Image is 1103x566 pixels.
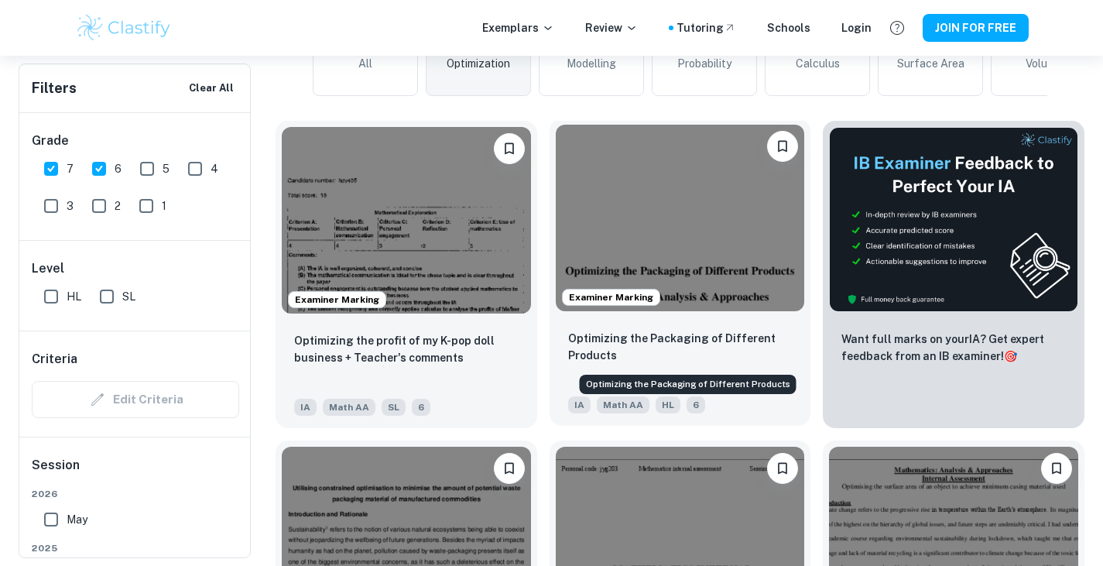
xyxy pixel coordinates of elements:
[1004,350,1017,362] span: 🎯
[482,19,554,36] p: Exemplars
[1026,55,1062,72] span: Volume
[687,396,705,413] span: 6
[796,55,840,72] span: Calculus
[282,127,531,314] img: Math AA IA example thumbnail: Optimizing the profit of my K-pop doll b
[115,197,121,214] span: 2
[185,77,238,100] button: Clear All
[67,511,87,528] span: May
[32,350,77,369] h6: Criteria
[67,197,74,214] span: 3
[32,77,77,99] h6: Filters
[382,399,406,416] span: SL
[767,131,798,162] button: Please log in to bookmark exemplars
[32,259,239,278] h6: Level
[162,197,166,214] span: 1
[115,160,122,177] span: 6
[67,160,74,177] span: 7
[32,381,239,418] div: Criteria filters are unavailable when searching by topic
[276,121,537,428] a: Examiner MarkingPlease log in to bookmark exemplarsOptimizing the profit of my K-pop doll busines...
[597,396,649,413] span: Math AA
[32,456,239,487] h6: Session
[677,55,731,72] span: Probability
[32,541,239,555] span: 2025
[556,125,805,311] img: Math AA IA example thumbnail: Optimizing the Packaging of Different Pr
[563,290,659,304] span: Examiner Marking
[1041,453,1072,484] button: Please log in to bookmark exemplars
[568,396,591,413] span: IA
[494,453,525,484] button: Please log in to bookmark exemplars
[568,330,793,364] p: Optimizing the Packaging of Different Products
[294,399,317,416] span: IA
[323,399,375,416] span: Math AA
[494,133,525,164] button: Please log in to bookmark exemplars
[884,15,910,41] button: Help and Feedback
[841,19,872,36] a: Login
[289,293,385,307] span: Examiner Marking
[358,55,372,72] span: All
[823,121,1084,428] a: ThumbnailWant full marks on yourIA? Get expert feedback from an IB examiner!
[67,288,81,305] span: HL
[294,332,519,366] p: Optimizing the profit of my K-pop doll business + Teacher's comments
[211,160,218,177] span: 4
[767,19,810,36] a: Schools
[829,127,1078,312] img: Thumbnail
[412,399,430,416] span: 6
[677,19,736,36] a: Tutoring
[75,12,173,43] img: Clastify logo
[122,288,135,305] span: SL
[767,453,798,484] button: Please log in to bookmark exemplars
[163,160,170,177] span: 5
[656,396,680,413] span: HL
[32,487,239,501] span: 2026
[580,375,796,394] div: Optimizing the Packaging of Different Products
[567,55,616,72] span: Modelling
[923,14,1029,42] button: JOIN FOR FREE
[585,19,638,36] p: Review
[841,331,1066,365] p: Want full marks on your IA ? Get expert feedback from an IB examiner!
[897,55,964,72] span: Surface Area
[550,121,811,428] a: Examiner MarkingPlease log in to bookmark exemplarsOptimizing the Packaging of Different Products...
[447,55,510,72] span: Optimization
[32,132,239,150] h6: Grade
